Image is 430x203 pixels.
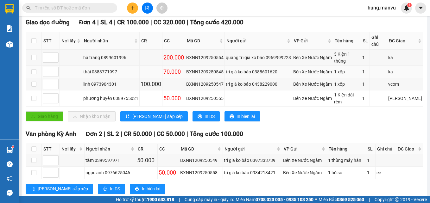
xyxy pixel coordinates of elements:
span: printer [103,187,107,192]
span: Đơn 2 [86,130,103,138]
span: | [104,130,105,138]
button: printerIn biên lai [130,184,165,194]
div: 70.000 [163,67,184,76]
div: Bến Xe Nước Ngầm [293,68,332,75]
th: CR [136,144,158,154]
div: tằm 0399597971 [85,157,135,164]
th: SL [361,32,370,50]
span: | [150,19,152,26]
span: | [121,130,122,138]
span: Người nhận [84,37,133,44]
div: 50.000 [159,168,178,177]
span: Cung cấp máy in - giấy in: [185,196,234,203]
span: Đơn 4 [79,19,96,26]
span: message [7,190,13,196]
td: BXNN1209250549 [179,154,223,167]
span: In biên lai [237,113,255,120]
div: 1 [367,157,374,164]
strong: 0708 023 035 - 0935 103 250 [256,197,313,202]
button: sort-ascending[PERSON_NAME] sắp xếp [26,184,93,194]
span: Giao dọc đường [26,19,70,26]
div: Bến Xe Nước Ngầm [293,95,332,102]
div: BXNN1209250545 [186,68,224,75]
div: 3 Kiện 1 thùng [334,51,360,65]
div: ka [388,68,422,75]
img: logo-vxr [5,4,14,14]
th: CC [158,144,179,154]
span: Nơi lấy [61,145,78,152]
button: uploadGiao hàng [26,111,63,121]
span: SL 2 [107,130,119,138]
span: 1 [408,3,410,7]
button: downloadNhập kho nhận [68,111,116,121]
div: thái 0383771997 [83,68,138,75]
span: In biên lai [142,185,160,192]
span: | [154,130,155,138]
th: Ghi chú [376,144,396,154]
button: caret-down [415,3,426,14]
span: Người gửi [226,37,286,44]
input: Tìm tên, số ĐT hoặc mã đơn [35,4,110,11]
span: Người nhận [86,145,130,152]
div: BXNN1209250549 [180,157,222,164]
th: CC [162,32,185,50]
div: vcom [388,81,422,88]
span: CC 50.000 [157,130,185,138]
div: 1 hồ so [328,169,365,176]
div: BXNN1209250547 [186,81,224,88]
span: Hỗ trợ kỹ thuật: [116,196,174,203]
span: caret-down [418,5,424,11]
td: BXNN1209250558 [179,167,223,179]
div: hà trang 0899601996 [83,54,138,61]
div: 1 xốp [334,81,360,88]
div: tri giá ko báo 0438229000 [226,81,291,88]
span: VP Gửi [284,145,320,152]
th: SL [366,144,376,154]
span: [PERSON_NAME] sắp xếp [132,113,183,120]
span: Tổng cước 420.000 [190,19,243,26]
div: Bến Xe Nước Ngầm [293,54,332,61]
span: printer [135,187,139,192]
div: tri giá ko báo 0388601620 [226,68,291,75]
span: copyright [395,197,399,202]
div: [PERSON_NAME] [388,95,422,102]
td: Bến Xe Nước Ngầm [282,167,327,179]
div: 1 [362,81,369,88]
img: icon-new-feature [404,5,409,11]
div: 1 [367,169,374,176]
div: ka [388,54,422,61]
strong: 0369 525 060 [337,197,364,202]
td: Bến Xe Nước Ngầm [292,90,333,107]
td: BXNN1209250554 [185,50,225,66]
div: 1 [362,68,369,75]
span: Mã GD [187,37,218,44]
span: hung.manvu [363,4,401,12]
div: cc [376,169,395,176]
div: 50.000 [163,94,184,103]
span: Tổng cước 100.000 [190,130,243,138]
span: | [179,196,180,203]
td: Bến Xe Nước Ngầm [292,50,333,66]
button: printerIn DS [193,111,220,121]
div: BXNN1209250555 [186,95,224,102]
span: | [97,19,99,26]
th: Tên hàng [327,144,366,154]
button: sort-ascending[PERSON_NAME] sắp xếp [120,111,188,121]
button: printerIn biên lai [224,111,260,121]
div: quang tri giá ko báo 0969999223 [226,54,291,61]
th: Ghi chú [370,32,387,50]
div: 1 Kiện dài rèm [334,91,360,105]
img: warehouse-icon [6,41,13,48]
span: | [114,19,116,26]
span: question-circle [7,161,13,167]
button: aim [156,3,168,14]
span: Người gửi [224,145,275,152]
div: BXNN1209250554 [186,54,224,61]
img: warehouse-icon [6,147,13,153]
span: sort-ascending [31,187,35,192]
span: Mã GD [181,145,216,152]
div: Bến Xe Nước Ngầm [283,169,326,176]
div: 1 xốp [334,68,360,75]
sup: 1 [12,146,14,148]
td: Bến Xe Nước Ngầm [292,66,333,78]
